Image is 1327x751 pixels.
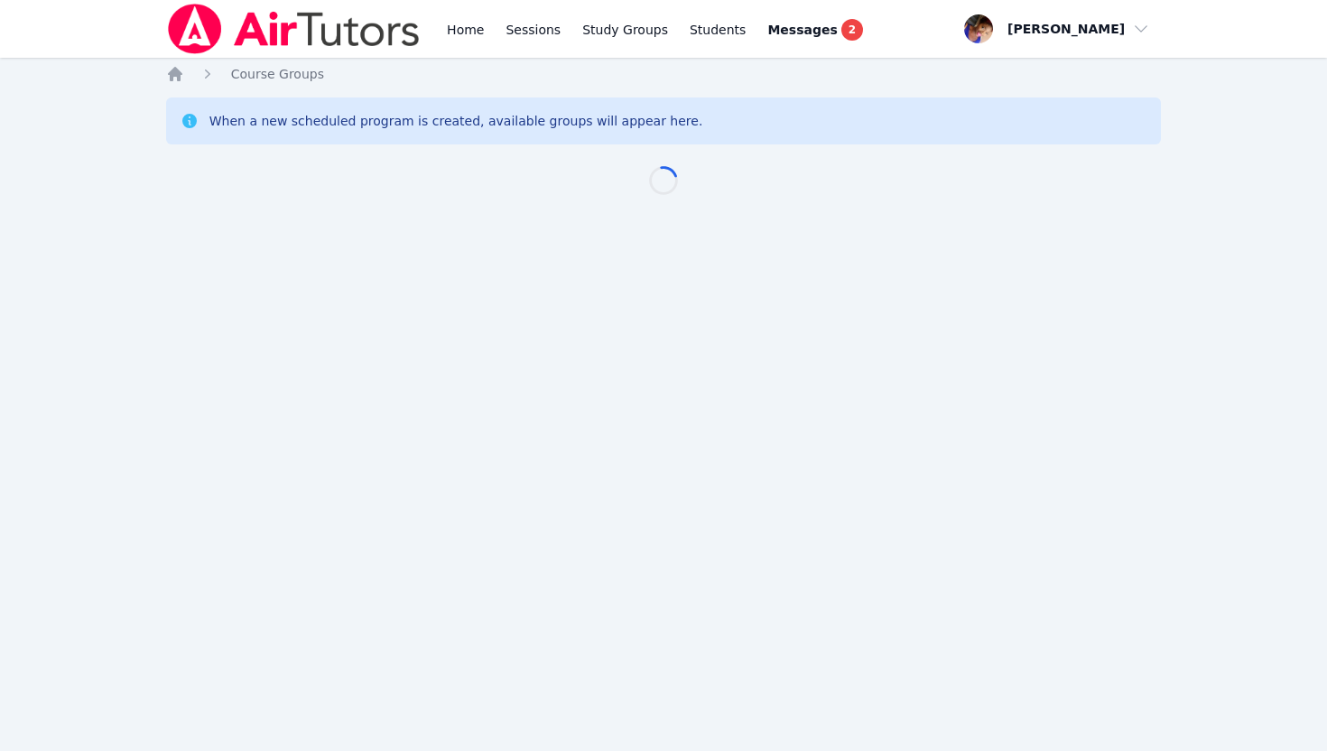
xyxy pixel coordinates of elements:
[767,21,837,39] span: Messages
[166,65,1162,83] nav: Breadcrumb
[231,67,324,81] span: Course Groups
[841,19,863,41] span: 2
[166,4,422,54] img: Air Tutors
[209,112,703,130] div: When a new scheduled program is created, available groups will appear here.
[231,65,324,83] a: Course Groups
